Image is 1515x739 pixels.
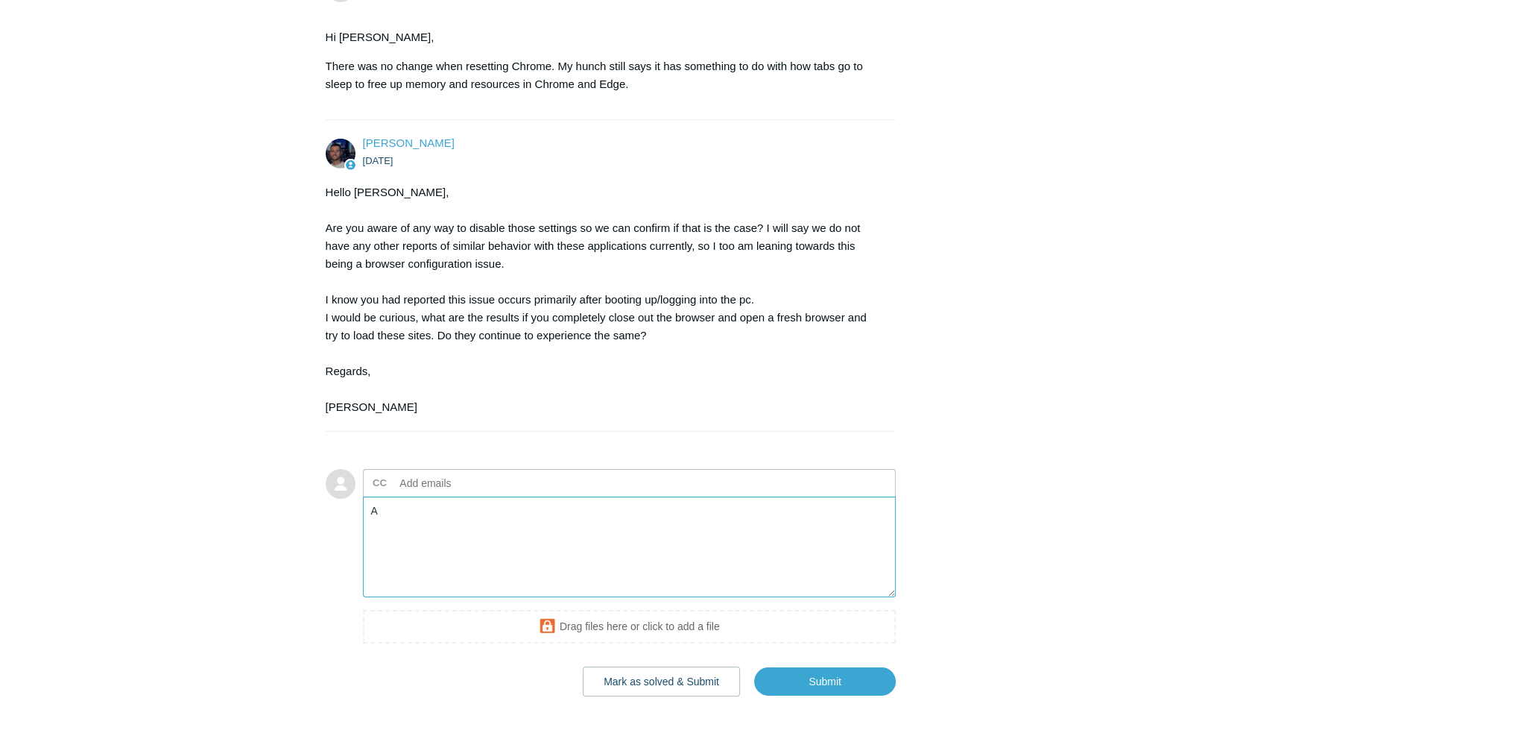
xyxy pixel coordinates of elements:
[754,667,896,696] input: Submit
[326,57,882,93] p: There was no change when resetting Chrome. My hunch still says it has something to do with how ta...
[583,667,740,696] button: Mark as solved & Submit
[363,155,393,166] time: 08/12/2025, 14:05
[363,136,455,149] span: Connor Davis
[326,28,882,46] p: Hi [PERSON_NAME],
[373,472,387,494] label: CC
[326,183,882,416] div: Hello [PERSON_NAME], Are you aware of any way to disable those settings so we can confirm if that...
[363,136,455,149] a: [PERSON_NAME]
[394,472,554,494] input: Add emails
[363,497,896,597] textarea: Add your reply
